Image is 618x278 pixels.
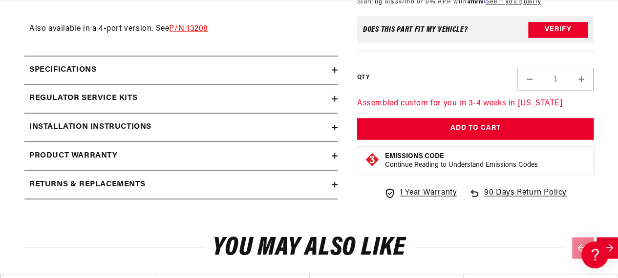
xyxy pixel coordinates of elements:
p: Continue Reading to Understand Emissions Codes [385,160,538,169]
label: QTY [357,74,369,82]
a: P/N 13208 [169,25,208,33]
h2: Regulator Service Kits [29,92,137,105]
summary: Installation Instructions [24,113,338,141]
summary: Specifications [24,56,338,84]
div: Does This part fit My vehicle? [363,26,468,34]
button: Next slide [597,237,618,258]
span: 1 Year Warranty [400,186,457,199]
p: Assembled custom for you in 3-4 weeks in [US_STATE] [357,98,594,110]
button: Previous slide [572,237,594,258]
h2: You may also like [24,236,594,259]
summary: Product warranty [24,141,338,170]
img: Emissions code [364,152,380,167]
summary: Returns & replacements [24,170,338,199]
button: Verify [528,22,588,38]
button: Add to Cart [357,118,594,140]
h2: Specifications [29,64,96,77]
strong: Emissions Code [385,152,444,159]
span: 90 Days Return Policy [484,186,567,209]
summary: Regulator Service Kits [24,84,338,113]
h2: Installation Instructions [29,121,151,134]
h2: Returns & replacements [29,178,145,191]
a: 90 Days Return Policy [469,186,567,209]
a: 1 Year Warranty [384,186,457,199]
button: Emissions CodeContinue Reading to Understand Emissions Codes [385,152,538,169]
h2: Product warranty [29,149,118,162]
